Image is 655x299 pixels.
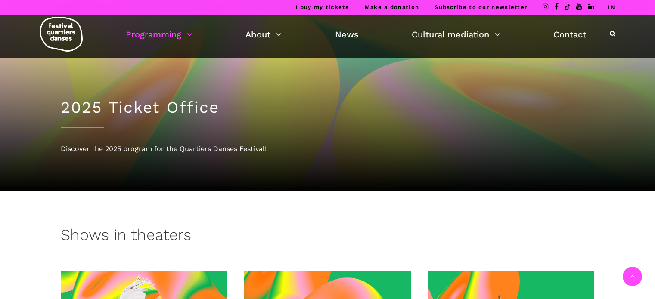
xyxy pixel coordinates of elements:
font: Programming [126,29,181,40]
a: I buy my tickets [295,4,349,10]
a: Programming [126,27,192,42]
a: News [335,27,359,42]
a: Subscribe to our newsletter [435,4,527,10]
a: Make a donation [365,4,419,10]
font: News [335,29,359,40]
font: Discover the 2025 program for the Quartiers Danses Festival! [61,145,267,153]
a: Cultural mediation [412,27,500,42]
font: Contact [553,29,586,40]
img: logo-fqd-med [40,17,83,52]
a: Contact [553,27,586,42]
a: About [245,27,282,42]
font: Shows in theaters [61,226,191,244]
font: About [245,29,270,40]
a: IN [608,4,615,10]
font: 2025 Ticket Office [61,98,219,117]
font: Cultural mediation [412,29,489,40]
